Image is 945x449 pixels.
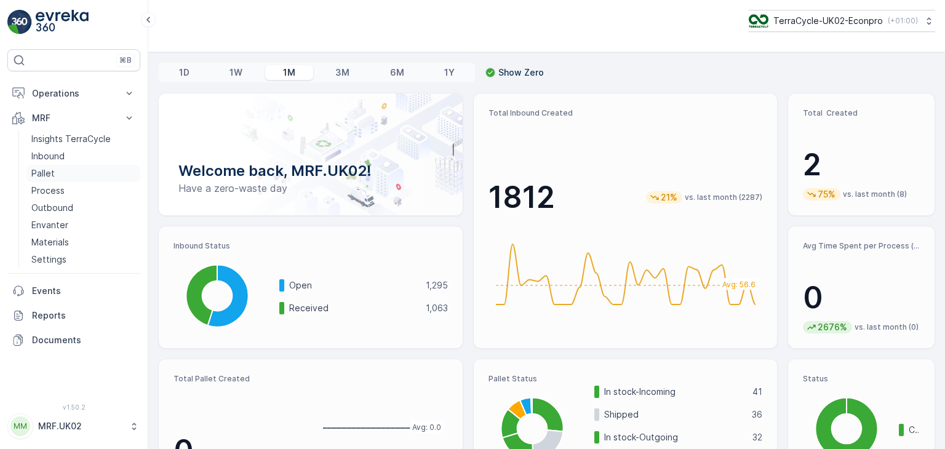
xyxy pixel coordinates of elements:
[178,181,443,196] p: Have a zero-waste day
[444,66,455,79] p: 1Y
[283,66,295,79] p: 1M
[31,253,66,266] p: Settings
[31,167,55,180] p: Pallet
[26,165,140,182] a: Pallet
[31,219,68,231] p: Envanter
[178,161,443,181] p: Welcome back, MRF.UK02!
[179,66,189,79] p: 1D
[803,108,920,118] p: Total Created
[26,182,140,199] a: Process
[685,193,762,202] p: vs. last month (2287)
[488,108,763,118] p: Total Inbound Created
[426,279,448,292] p: 1,295
[7,403,140,411] span: v 1.50.2
[816,321,848,333] p: 2676%
[26,148,140,165] a: Inbound
[229,66,242,79] p: 1W
[26,130,140,148] a: Insights TerraCycle
[7,10,32,34] img: logo
[7,328,140,352] a: Documents
[26,217,140,234] a: Envanter
[335,66,349,79] p: 3M
[749,10,935,32] button: TerraCycle-UK02-Econpro(+01:00)
[888,16,918,26] p: ( +01:00 )
[816,188,837,201] p: 75%
[289,279,418,292] p: Open
[855,322,919,332] p: vs. last month (0)
[38,420,123,432] p: MRF.UK02
[289,302,418,314] p: Received
[803,279,920,316] p: 0
[390,66,404,79] p: 6M
[31,185,65,197] p: Process
[660,191,679,204] p: 21%
[803,374,920,384] p: Status
[32,334,135,346] p: Documents
[26,251,140,268] a: Settings
[7,303,140,328] a: Reports
[803,146,920,183] p: 2
[10,416,30,436] div: MM
[909,424,920,436] p: Completed
[31,236,69,248] p: Materials
[752,408,762,421] p: 36
[752,386,762,398] p: 41
[773,15,883,27] p: TerraCycle-UK02-Econpro
[32,309,135,322] p: Reports
[749,14,768,28] img: terracycle_logo_wKaHoWT.png
[803,241,920,251] p: Avg Time Spent per Process (hr)
[32,87,116,100] p: Operations
[31,133,111,145] p: Insights TerraCycle
[7,81,140,106] button: Operations
[31,150,65,162] p: Inbound
[426,302,448,314] p: 1,063
[488,179,555,216] p: 1812
[26,199,140,217] a: Outbound
[498,66,544,79] p: Show Zero
[26,234,140,251] a: Materials
[7,279,140,303] a: Events
[7,413,140,439] button: MMMRF.UK02
[7,106,140,130] button: MRF
[32,112,116,124] p: MRF
[752,431,762,443] p: 32
[173,241,448,251] p: Inbound Status
[32,285,135,297] p: Events
[604,386,745,398] p: In stock-Incoming
[31,202,73,214] p: Outbound
[173,374,306,384] p: Total Pallet Created
[843,189,907,199] p: vs. last month (8)
[488,374,763,384] p: Pallet Status
[36,10,89,34] img: logo_light-DOdMpM7g.png
[604,408,744,421] p: Shipped
[119,55,132,65] p: ⌘B
[604,431,745,443] p: In stock-Outgoing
